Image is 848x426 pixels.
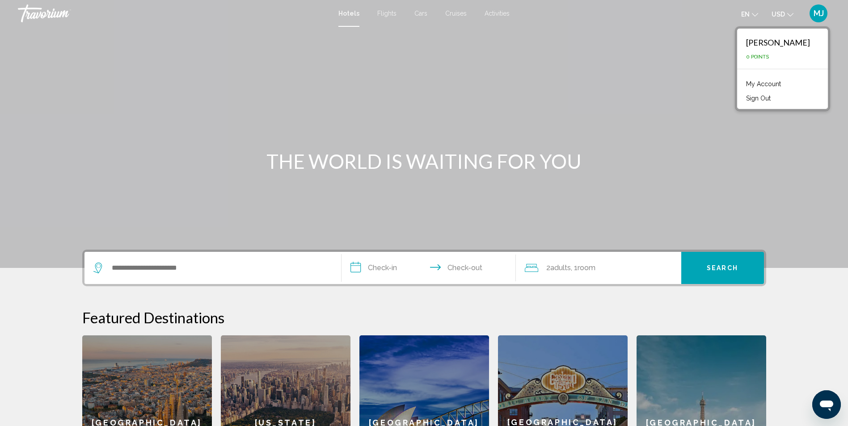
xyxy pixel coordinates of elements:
a: My Account [742,78,785,90]
div: Search widget [84,252,764,284]
button: Check in and out dates [342,252,516,284]
button: Change currency [772,8,793,21]
span: Adults [550,263,571,272]
span: en [741,11,750,18]
span: Search [707,265,738,272]
button: User Menu [807,4,830,23]
a: Cars [414,10,427,17]
span: 0 Points [746,54,769,60]
a: Hotels [338,10,359,17]
span: , 1 [571,262,595,274]
span: 2 [546,262,571,274]
button: Sign Out [742,92,775,104]
a: Travorium [18,4,329,22]
a: Cruises [445,10,467,17]
button: Change language [741,8,758,21]
span: MJ [814,9,824,18]
span: Room [578,263,595,272]
h2: Featured Destinations [82,309,766,326]
h1: THE WORLD IS WAITING FOR YOU [257,150,592,173]
button: Travelers: 2 adults, 0 children [516,252,681,284]
iframe: Button to launch messaging window [812,390,841,419]
a: Activities [485,10,510,17]
button: Search [681,252,764,284]
div: [PERSON_NAME] [746,38,810,47]
a: Flights [377,10,397,17]
span: USD [772,11,785,18]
